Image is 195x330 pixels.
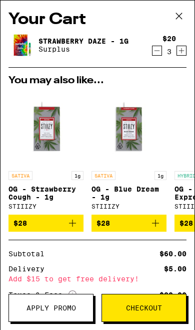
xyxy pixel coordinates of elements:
[126,304,162,311] span: Checkout
[13,219,27,227] span: $28
[159,291,186,298] div: $30.00
[71,171,83,180] p: 1g
[8,171,32,180] p: SATIVA
[91,91,166,215] a: Open page for OG - Blue Dream - 1g from STIIIZY
[8,91,83,215] a: Open page for OG - Strawberry Cough - 1g from STIIIZY
[8,31,36,59] img: Strawberry Daze - 1g
[91,203,166,210] div: STIIIZY
[8,290,76,299] div: Taxes & Fees
[96,219,110,227] span: $28
[91,215,166,232] button: Add to bag
[154,171,166,180] p: 1g
[159,250,186,257] div: $60.00
[7,8,82,17] span: Hi. Need any help?
[91,185,166,201] p: OG - Blue Dream - 1g
[8,215,83,232] button: Add to bag
[8,265,50,272] div: Delivery
[162,48,176,56] div: 3
[8,275,186,282] div: Add $15 to get free delivery!
[101,294,186,322] button: Checkout
[8,203,83,210] div: STIIIZY
[8,250,50,257] div: Subtotal
[162,35,176,43] div: $20
[91,91,166,166] img: STIIIZY - OG - Blue Dream - 1g
[38,45,128,53] p: Surplus
[8,76,186,86] h2: You may also like...
[8,91,83,166] img: STIIIZY - OG - Strawberry Cough - 1g
[38,37,128,45] a: Strawberry Daze - 1g
[91,171,115,180] p: SATIVA
[8,9,186,31] h2: Your Cart
[152,46,162,56] button: Decrement
[8,294,93,322] button: Apply Promo
[8,185,83,201] p: OG - Strawberry Cough - 1g
[26,304,76,311] span: Apply Promo
[176,46,186,56] button: Increment
[179,219,193,227] span: $28
[164,265,186,272] div: $5.00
